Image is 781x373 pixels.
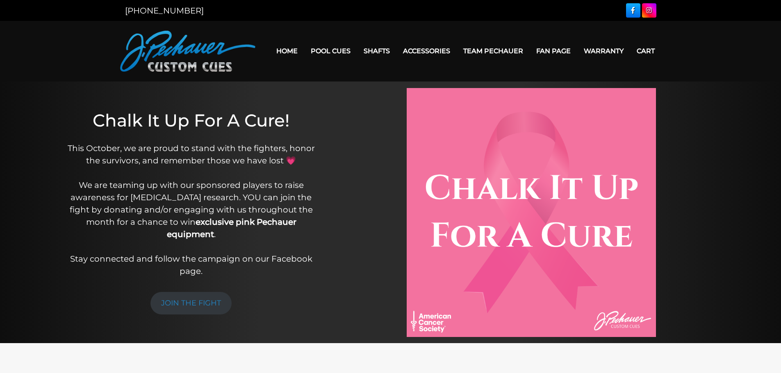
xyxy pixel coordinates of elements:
[167,217,296,239] strong: exclusive pink Pechauer equipment
[630,41,661,61] a: Cart
[304,41,357,61] a: Pool Cues
[457,41,530,61] a: Team Pechauer
[125,6,204,16] a: [PHONE_NUMBER]
[530,41,577,61] a: Fan Page
[577,41,630,61] a: Warranty
[150,292,232,314] a: JOIN THE FIGHT
[270,41,304,61] a: Home
[357,41,396,61] a: Shafts
[63,142,320,277] p: This October, we are proud to stand with the fighters, honor the survivors, and remember those we...
[120,31,255,72] img: Pechauer Custom Cues
[396,41,457,61] a: Accessories
[63,110,320,131] h1: Chalk It Up For A Cure!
